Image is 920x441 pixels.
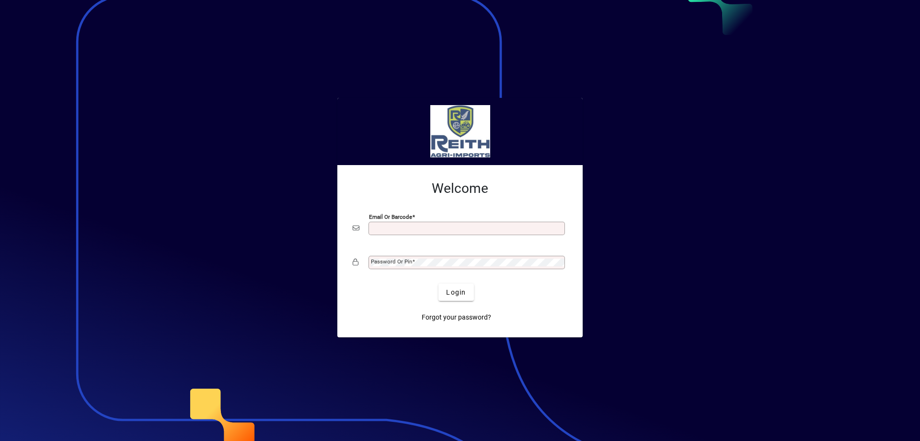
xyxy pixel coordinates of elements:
h2: Welcome [353,180,567,197]
span: Forgot your password? [422,312,491,322]
a: Forgot your password? [418,309,495,326]
mat-label: Password or Pin [371,258,412,265]
mat-label: Email or Barcode [369,214,412,220]
span: Login [446,287,466,298]
button: Login [438,284,473,301]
